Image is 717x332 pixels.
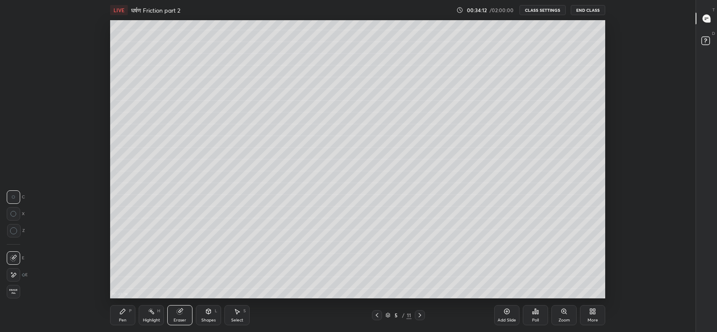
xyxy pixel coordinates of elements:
[402,313,405,318] div: /
[7,224,25,237] div: Z
[559,318,570,322] div: Zoom
[498,318,516,322] div: Add Slide
[571,5,605,15] button: End Class
[119,318,127,322] div: Pen
[143,318,160,322] div: Highlight
[129,309,132,313] div: P
[157,309,160,313] div: H
[588,318,598,322] div: More
[231,318,243,322] div: Select
[215,309,217,313] div: L
[712,30,715,37] p: D
[712,7,715,13] p: T
[131,6,180,14] h4: घर्षण Friction part 2
[406,311,411,319] div: 11
[201,318,216,322] div: Shapes
[532,318,539,322] div: Poll
[110,5,128,15] div: LIVE
[7,289,20,295] span: Erase all
[7,190,25,204] div: C
[7,207,25,221] div: X
[7,251,24,265] div: E
[392,313,401,318] div: 5
[7,268,28,282] div: E
[519,5,566,15] button: CLASS SETTINGS
[174,318,186,322] div: Eraser
[243,309,246,313] div: S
